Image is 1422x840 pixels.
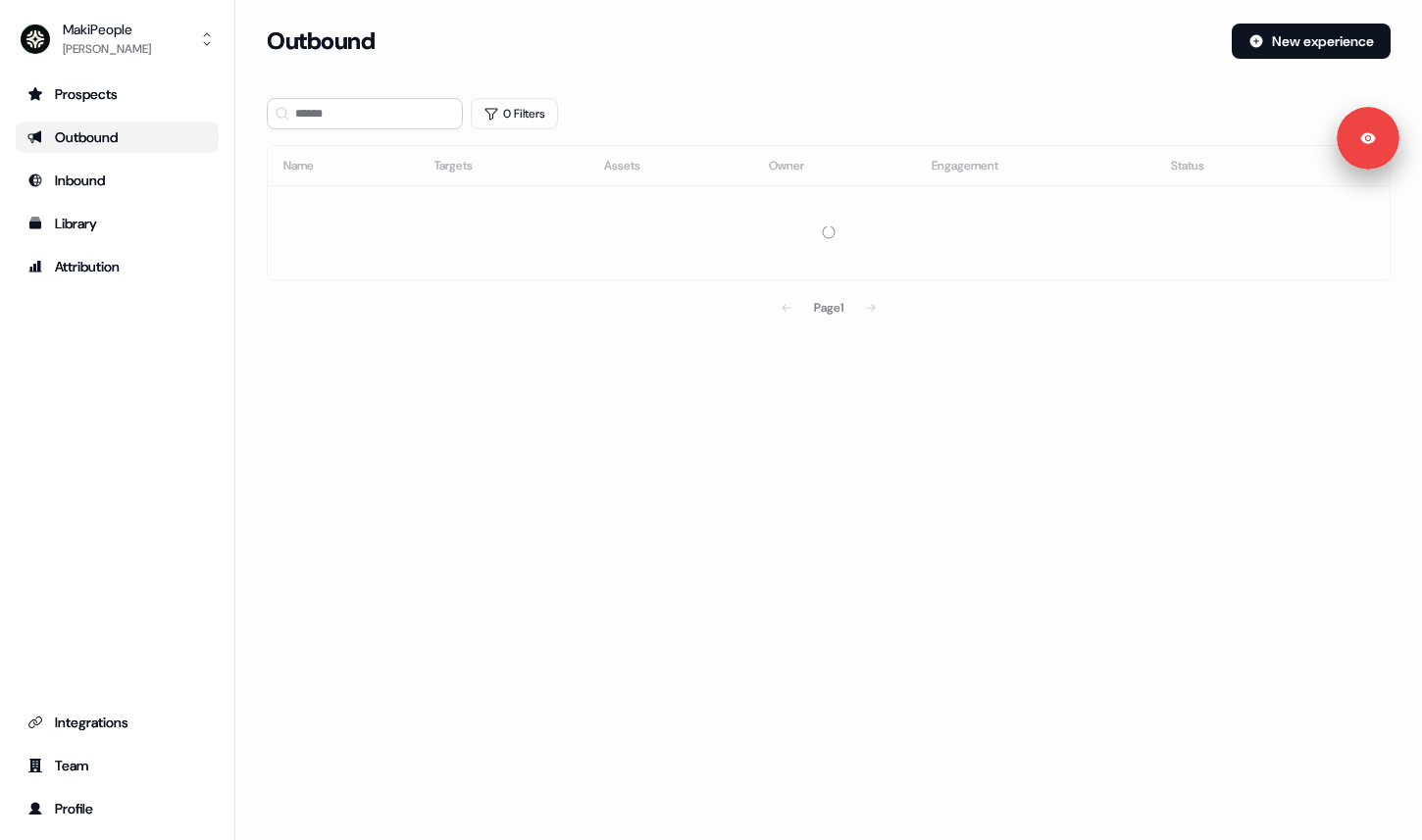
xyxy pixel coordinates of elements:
button: New experience [1232,24,1391,59]
div: Inbound [27,171,207,190]
div: Profile [27,799,207,818]
div: Attribution [27,257,207,276]
button: 0 Filters [471,98,558,129]
button: MakiPeople[PERSON_NAME] [16,16,219,63]
a: Go to team [16,750,219,781]
div: Prospects [27,84,207,104]
div: Team [27,756,207,775]
a: Go to integrations [16,707,219,738]
div: Library [27,214,207,233]
div: MakiPeople [63,20,151,39]
a: Go to templates [16,208,219,239]
a: Go to profile [16,793,219,824]
a: Go to outbound experience [16,122,219,153]
a: Go to Inbound [16,165,219,196]
div: Integrations [27,713,207,732]
a: Go to attribution [16,251,219,282]
h3: Outbound [267,26,375,56]
div: Outbound [27,127,207,147]
div: [PERSON_NAME] [63,39,151,59]
a: Go to prospects [16,78,219,110]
